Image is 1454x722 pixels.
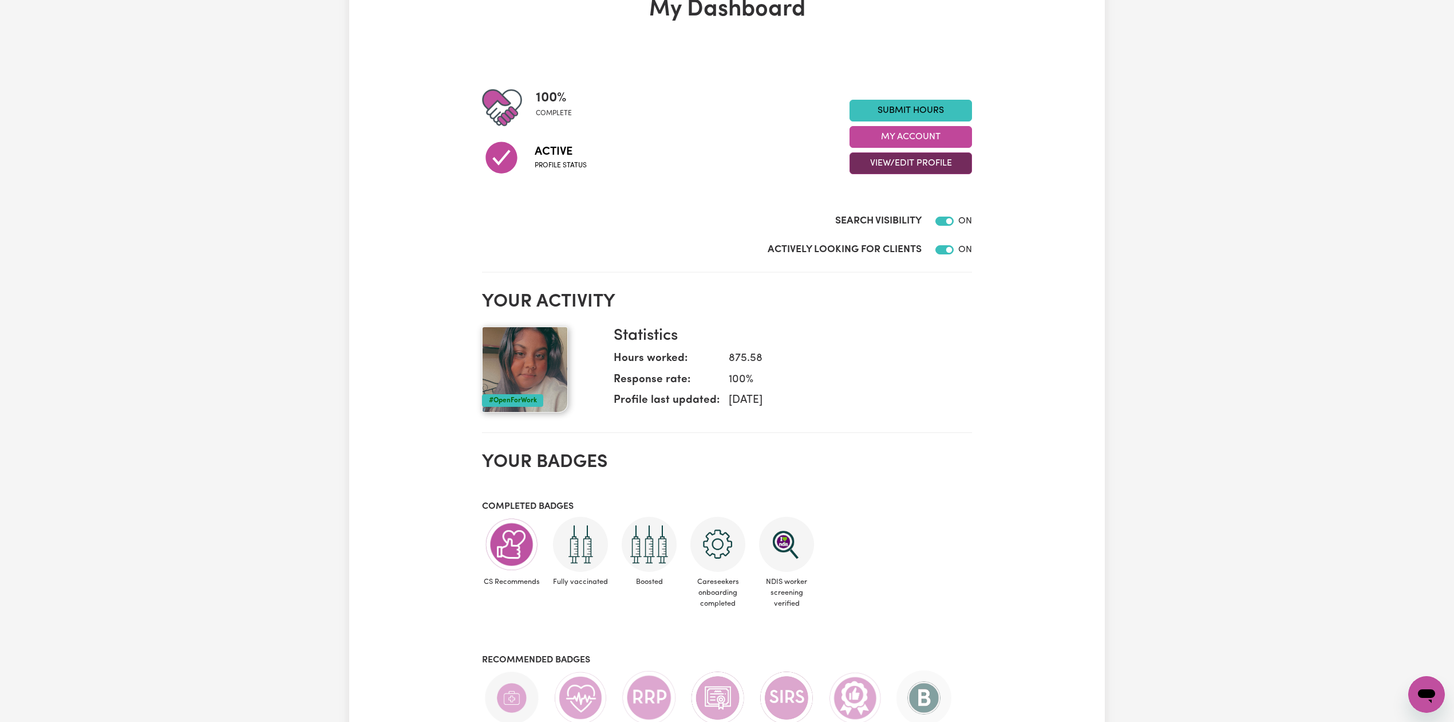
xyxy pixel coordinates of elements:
span: complete [536,108,572,119]
span: ON [958,245,972,254]
a: Submit Hours [850,100,972,121]
span: ON [958,217,972,226]
span: Boosted [619,572,679,592]
img: NDIS Worker Screening Verified [759,517,814,572]
img: Care and support worker has received 2 doses of COVID-19 vaccine [553,517,608,572]
dt: Hours worked: [614,351,720,372]
dt: Response rate: [614,372,720,393]
span: Active [535,143,587,160]
h2: Your activity [482,291,972,313]
img: CS Academy: Careseekers Onboarding course completed [690,517,745,572]
dd: [DATE] [720,393,963,409]
h3: Recommended badges [482,655,972,666]
img: Your profile picture [482,327,568,413]
div: #OpenForWork [482,394,543,407]
img: Care worker is recommended by Careseekers [484,517,539,572]
dt: Profile last updated: [614,393,720,414]
label: Actively Looking for Clients [768,242,922,257]
h3: Completed badges [482,501,972,512]
h3: Statistics [614,327,963,346]
span: NDIS worker screening verified [757,572,816,614]
img: Care and support worker has received booster dose of COVID-19 vaccination [622,517,677,572]
div: Profile completeness: 100% [536,88,581,128]
button: View/Edit Profile [850,152,972,174]
dd: 875.58 [720,351,963,367]
span: Profile status [535,160,587,171]
span: 100 % [536,88,572,108]
h2: Your badges [482,452,972,473]
iframe: Button to launch messaging window [1408,676,1445,713]
dd: 100 % [720,372,963,389]
span: Fully vaccinated [551,572,610,592]
span: Careseekers onboarding completed [688,572,748,614]
label: Search Visibility [835,214,922,229]
button: My Account [850,126,972,148]
span: CS Recommends [482,572,542,592]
